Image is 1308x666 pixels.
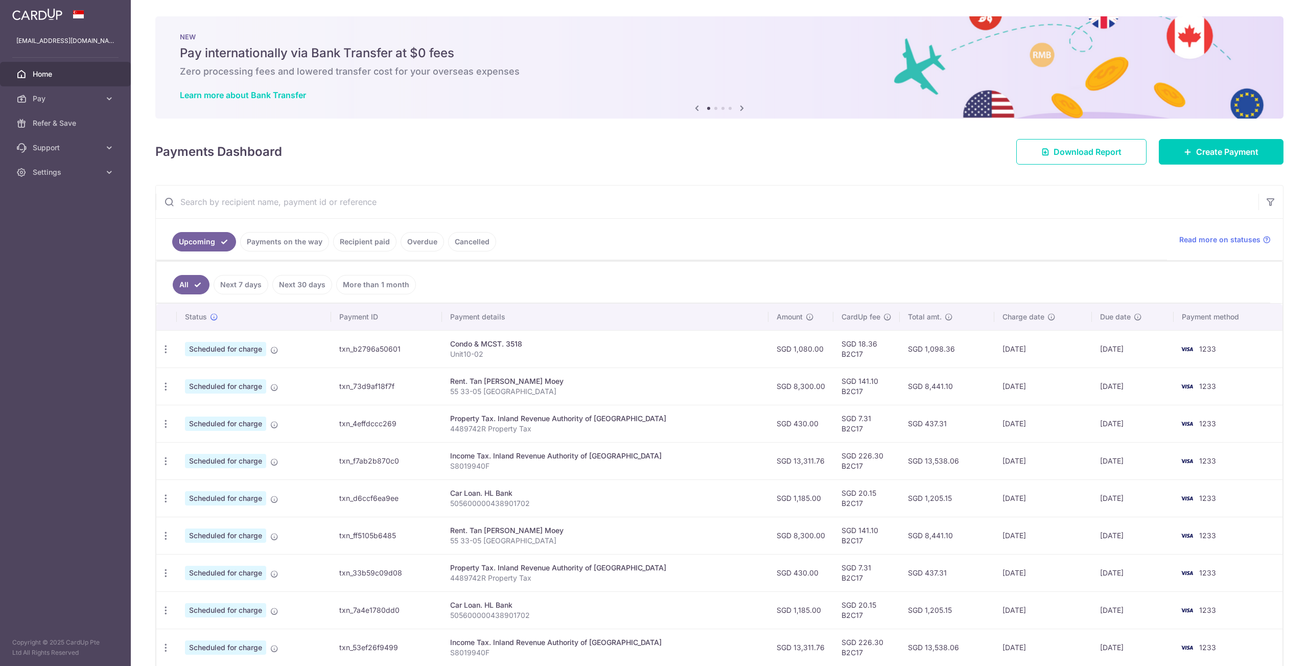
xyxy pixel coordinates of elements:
[33,69,100,79] span: Home
[450,498,760,509] p: 505600000438901702
[185,342,266,356] span: Scheduled for charge
[180,45,1259,61] h5: Pay internationally via Bank Transfer at $0 fees
[450,414,760,424] div: Property Tax. Inland Revenue Authority of [GEOGRAPHIC_DATA]
[1199,643,1216,652] span: 1233
[450,648,760,658] p: S8019940F
[12,8,62,20] img: CardUp
[994,591,1092,629] td: [DATE]
[1174,304,1282,330] th: Payment method
[1199,345,1216,353] span: 1233
[768,479,833,517] td: SGD 1,185.00
[185,491,266,506] span: Scheduled for charge
[450,451,760,461] div: Income Tax. Inland Revenue Authority of [GEOGRAPHIC_DATA]
[450,386,760,397] p: 55 33-05 [GEOGRAPHIC_DATA]
[1092,479,1174,517] td: [DATE]
[331,591,442,629] td: txn_7a4e1780dd0
[994,330,1092,368] td: [DATE]
[1100,312,1131,322] span: Due date
[768,629,833,666] td: SGD 13,311.76
[33,143,100,153] span: Support
[768,554,833,591] td: SGD 430.00
[994,517,1092,554] td: [DATE]
[185,529,266,543] span: Scheduled for charge
[1177,380,1197,393] img: Bank Card
[331,554,442,591] td: txn_33b59c09d08
[833,405,900,442] td: SGD 7.31 B2C17
[833,330,900,368] td: SGD 18.36 B2C17
[1177,567,1197,579] img: Bank Card
[450,610,760,621] p: 505600000438901702
[180,90,306,100] a: Learn more about Bank Transfer
[1092,405,1174,442] td: [DATE]
[450,536,760,546] p: 55 33-05 [GEOGRAPHIC_DATA]
[1177,418,1197,430] img: Bank Card
[833,554,900,591] td: SGD 7.31 B2C17
[450,563,760,573] div: Property Tax. Inland Revenue Authority of [GEOGRAPHIC_DATA]
[336,275,416,294] a: More than 1 month
[185,566,266,580] span: Scheduled for charge
[768,330,833,368] td: SGD 1,080.00
[833,479,900,517] td: SGD 20.15 B2C17
[155,143,282,161] h4: Payments Dashboard
[331,368,442,405] td: txn_73d9af18f7f
[900,442,994,479] td: SGD 13,538.06
[900,554,994,591] td: SGD 437.31
[172,232,236,251] a: Upcoming
[33,167,100,177] span: Settings
[185,640,266,655] span: Scheduled for charge
[833,591,900,629] td: SGD 20.15 B2C17
[156,186,1258,218] input: Search by recipient name, payment id or reference
[185,417,266,431] span: Scheduled for charge
[448,232,496,251] a: Cancelled
[1092,591,1174,629] td: [DATE]
[1199,419,1216,428] span: 1233
[1054,146,1122,158] span: Download Report
[180,65,1259,78] h6: Zero processing fees and lowered transfer cost for your overseas expenses
[900,629,994,666] td: SGD 13,538.06
[1177,492,1197,504] img: Bank Card
[185,603,266,617] span: Scheduled for charge
[331,479,442,517] td: txn_d6ccf6ea9ee
[1177,530,1197,542] img: Bank Card
[1092,629,1174,666] td: [DATE]
[1179,235,1260,245] span: Read more on statuses
[1092,554,1174,591] td: [DATE]
[768,517,833,554] td: SGD 8,300.00
[833,517,900,554] td: SGD 141.10 B2C17
[1159,139,1283,165] a: Create Payment
[1199,494,1216,502] span: 1233
[833,442,900,479] td: SGD 226.30 B2C17
[331,629,442,666] td: txn_53ef26f9499
[331,405,442,442] td: txn_4effdccc269
[900,517,994,554] td: SGD 8,441.10
[994,442,1092,479] td: [DATE]
[450,573,760,583] p: 4489742R Property Tax
[994,554,1092,591] td: [DATE]
[1199,531,1216,540] span: 1233
[777,312,803,322] span: Amount
[994,629,1092,666] td: [DATE]
[908,312,942,322] span: Total amt.
[1092,330,1174,368] td: [DATE]
[1092,368,1174,405] td: [DATE]
[155,16,1283,119] img: Bank transfer banner
[1179,235,1271,245] a: Read more on statuses
[768,591,833,629] td: SGD 1,185.00
[450,376,760,386] div: Rent. Tan [PERSON_NAME] Moey
[272,275,332,294] a: Next 30 days
[1199,456,1216,465] span: 1233
[768,368,833,405] td: SGD 8,300.00
[450,637,760,648] div: Income Tax. Inland Revenue Authority of [GEOGRAPHIC_DATA]
[450,461,760,471] p: S8019940F
[450,349,760,359] p: Unit10-02
[450,339,760,349] div: Condo & MCST. 3518
[768,405,833,442] td: SGD 430.00
[180,33,1259,41] p: NEW
[768,442,833,479] td: SGD 13,311.76
[842,312,880,322] span: CardUp fee
[16,36,114,46] p: [EMAIL_ADDRESS][DOMAIN_NAME]
[900,330,994,368] td: SGD 1,098.36
[450,424,760,434] p: 4489742R Property Tax
[1002,312,1044,322] span: Charge date
[994,479,1092,517] td: [DATE]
